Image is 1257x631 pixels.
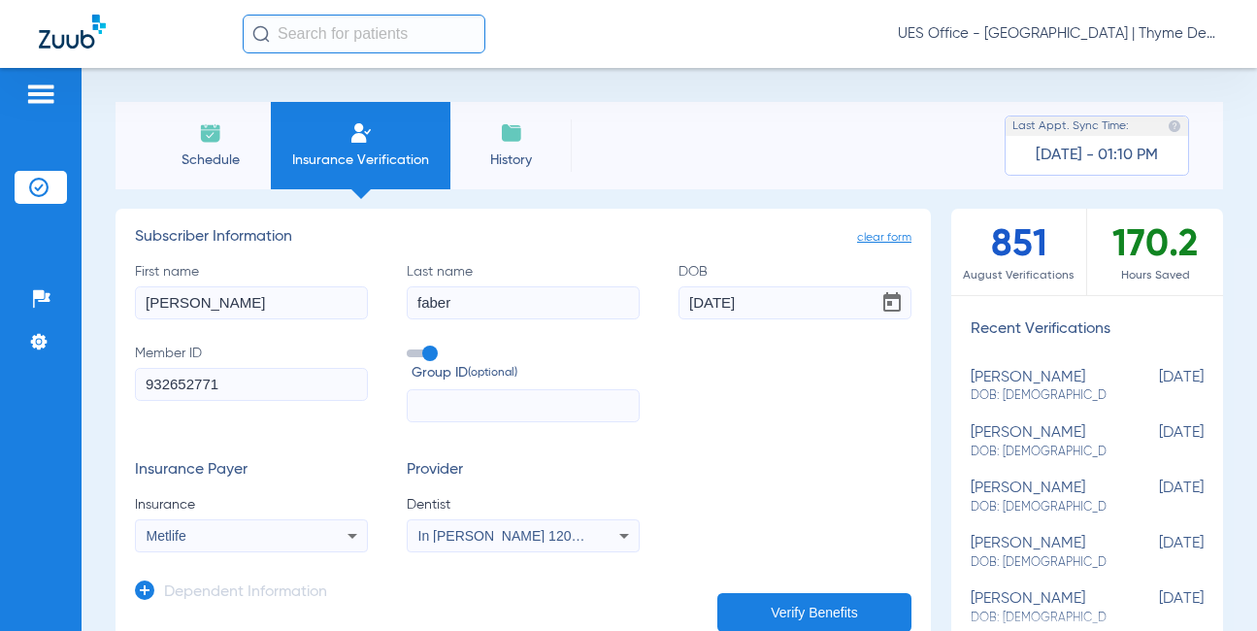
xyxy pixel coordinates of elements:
[164,150,256,170] span: Schedule
[407,461,640,481] h3: Provider
[412,363,640,383] span: Group ID
[418,528,624,544] span: In [PERSON_NAME] 1205114618
[971,499,1107,516] span: DOB: [DEMOGRAPHIC_DATA]
[407,262,640,319] label: Last name
[971,424,1107,460] div: [PERSON_NAME]
[349,121,373,145] img: Manual Insurance Verification
[857,228,911,248] span: clear form
[147,528,186,544] span: Metlife
[135,262,368,319] label: First name
[135,495,368,515] span: Insurance
[971,444,1107,461] span: DOB: [DEMOGRAPHIC_DATA]
[971,590,1107,626] div: [PERSON_NAME]
[873,283,911,322] button: Open calendar
[951,266,1086,285] span: August Verifications
[465,150,557,170] span: History
[678,262,911,319] label: DOB
[971,387,1107,405] span: DOB: [DEMOGRAPHIC_DATA]
[1107,535,1204,571] span: [DATE]
[252,25,270,43] img: Search Icon
[407,495,640,515] span: Dentist
[951,320,1223,340] h3: Recent Verifications
[1087,266,1223,285] span: Hours Saved
[285,150,436,170] span: Insurance Verification
[971,369,1107,405] div: [PERSON_NAME]
[1107,480,1204,515] span: [DATE]
[898,24,1218,44] span: UES Office - [GEOGRAPHIC_DATA] | Thyme Dental Care
[468,363,517,383] small: (optional)
[1160,538,1257,631] iframe: Chat Widget
[135,368,368,401] input: Member ID
[135,344,368,423] label: Member ID
[1107,424,1204,460] span: [DATE]
[678,286,911,319] input: DOBOpen calendar
[164,583,327,603] h3: Dependent Information
[951,209,1087,295] div: 851
[199,121,222,145] img: Schedule
[135,286,368,319] input: First name
[243,15,485,53] input: Search for patients
[500,121,523,145] img: History
[135,461,368,481] h3: Insurance Payer
[407,286,640,319] input: Last name
[1012,116,1129,136] span: Last Appt. Sync Time:
[1087,209,1223,295] div: 170.2
[971,535,1107,571] div: [PERSON_NAME]
[971,554,1107,572] span: DOB: [DEMOGRAPHIC_DATA]
[1107,590,1204,626] span: [DATE]
[1168,119,1181,133] img: last sync help info
[39,15,106,49] img: Zuub Logo
[25,83,56,106] img: hamburger-icon
[1107,369,1204,405] span: [DATE]
[1036,146,1158,165] span: [DATE] - 01:10 PM
[135,228,911,248] h3: Subscriber Information
[971,480,1107,515] div: [PERSON_NAME]
[971,610,1107,627] span: DOB: [DEMOGRAPHIC_DATA]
